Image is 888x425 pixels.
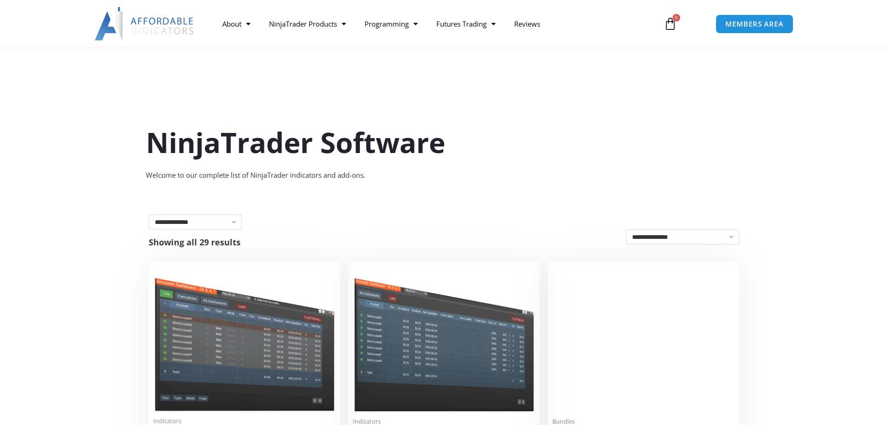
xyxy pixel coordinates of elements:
a: Reviews [505,13,550,35]
a: Futures Trading [427,13,505,35]
a: About [213,13,260,35]
span: MEMBERS AREA [725,21,784,28]
a: 0 [650,10,691,37]
span: 0 [673,14,680,21]
a: MEMBERS AREA [716,14,793,34]
div: Welcome to our complete list of NinjaTrader indicators and add-ons. [146,169,743,182]
img: Duplicate Account Actions [153,266,336,411]
a: NinjaTrader Products [260,13,355,35]
a: Programming [355,13,427,35]
p: Showing all 29 results [149,238,241,246]
h1: NinjaTrader Software [146,123,743,162]
img: LogoAI | Affordable Indicators – NinjaTrader [95,7,195,41]
nav: Menu [213,13,653,35]
img: Accounts Dashboard Suite [552,266,735,412]
img: Account Risk Manager [353,266,535,411]
span: Indicators [153,417,336,425]
select: Shop order [626,230,739,244]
